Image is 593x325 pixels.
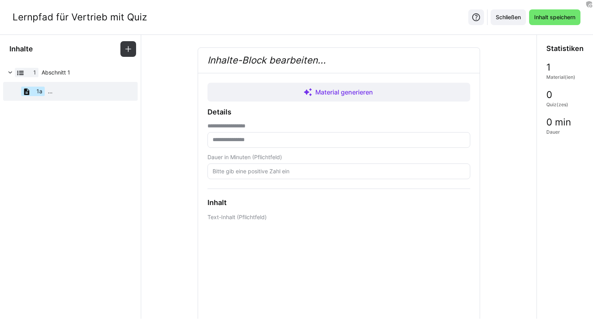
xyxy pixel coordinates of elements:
[529,9,580,25] button: Inhalt speichern
[207,213,470,221] p: Text-Inhalt (Pflichtfeld)
[546,102,568,108] span: Quiz(zes)
[207,83,470,102] button: Material generieren
[491,9,526,25] button: Schließen
[546,117,571,127] span: 0 min
[13,11,147,23] div: Lernpfad für Vertrieb mit Quiz
[495,13,522,21] span: Schließen
[546,74,575,80] span: Material(ien)
[36,87,42,95] span: 1a
[207,198,470,207] h3: Inhalt
[42,69,127,76] span: Abschnitt 1
[198,48,480,73] h2: Inhalte-Block bearbeiten...
[33,69,36,76] span: 1
[546,90,552,100] span: 0
[546,129,560,135] span: Dauer
[533,13,577,21] span: Inhalt speichern
[212,168,466,175] input: Bitte gib eine positive Zahl ein
[314,87,375,97] span: Material generieren
[9,45,33,53] h3: Inhalte
[546,62,551,73] span: 1
[207,154,282,160] span: Dauer in Minuten (Pflichtfeld)
[207,108,470,116] h3: Details
[546,44,584,53] h3: Statistiken
[48,87,53,95] span: ...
